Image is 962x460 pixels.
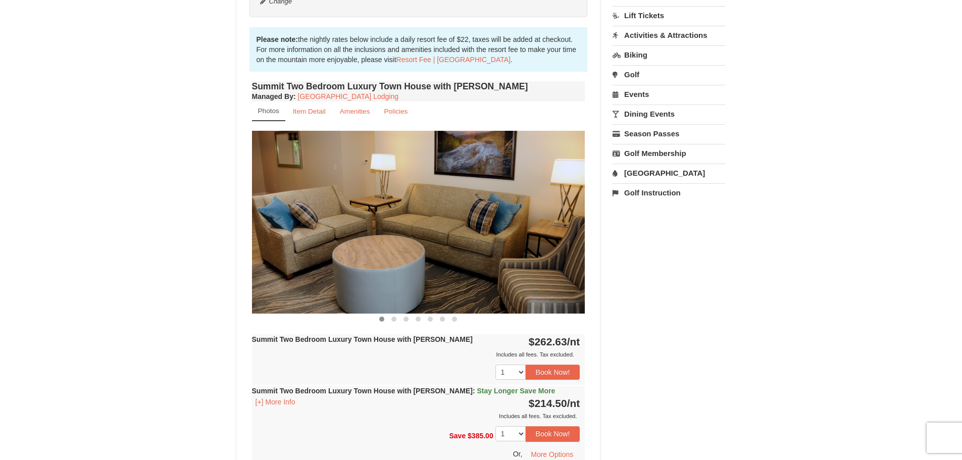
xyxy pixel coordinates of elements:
a: Golf Membership [613,144,725,163]
a: Activities & Attractions [613,26,725,44]
a: Season Passes [613,124,725,143]
span: Or, [513,449,523,457]
a: Photos [252,101,285,121]
a: Lift Tickets [613,6,725,25]
span: : [473,387,475,395]
strong: $262.63 [529,336,580,347]
a: Biking [613,45,725,64]
span: /nt [567,397,580,409]
span: /nt [567,336,580,347]
strong: : [252,92,296,100]
div: Includes all fees. Tax excluded. [252,349,580,360]
span: Managed By [252,92,293,100]
span: $214.50 [529,397,567,409]
small: Amenities [340,108,370,115]
a: Golf Instruction [613,183,725,202]
div: the nightly rates below include a daily resort fee of $22, taxes will be added at checkout. For m... [249,27,588,72]
span: $385.00 [468,432,493,440]
small: Item Detail [293,108,326,115]
span: Stay Longer Save More [477,387,555,395]
a: Item Detail [286,101,332,121]
a: [GEOGRAPHIC_DATA] Lodging [298,92,398,100]
a: [GEOGRAPHIC_DATA] [613,164,725,182]
button: [+] More Info [252,396,299,407]
span: Save [449,432,466,440]
button: Book Now! [526,365,580,380]
img: 18876286-202-fb468a36.png [252,131,585,313]
strong: Please note: [257,35,298,43]
div: Includes all fees. Tax excluded. [252,411,580,421]
a: Resort Fee | [GEOGRAPHIC_DATA] [396,56,511,64]
a: Amenities [333,101,377,121]
small: Policies [384,108,408,115]
a: Dining Events [613,105,725,123]
a: Events [613,85,725,104]
h4: Summit Two Bedroom Luxury Town House with [PERSON_NAME] [252,81,585,91]
a: Policies [377,101,414,121]
strong: Summit Two Bedroom Luxury Town House with [PERSON_NAME] [252,335,473,343]
strong: Summit Two Bedroom Luxury Town House with [PERSON_NAME] [252,387,555,395]
a: Golf [613,65,725,84]
small: Photos [258,107,279,115]
button: Book Now! [526,426,580,441]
